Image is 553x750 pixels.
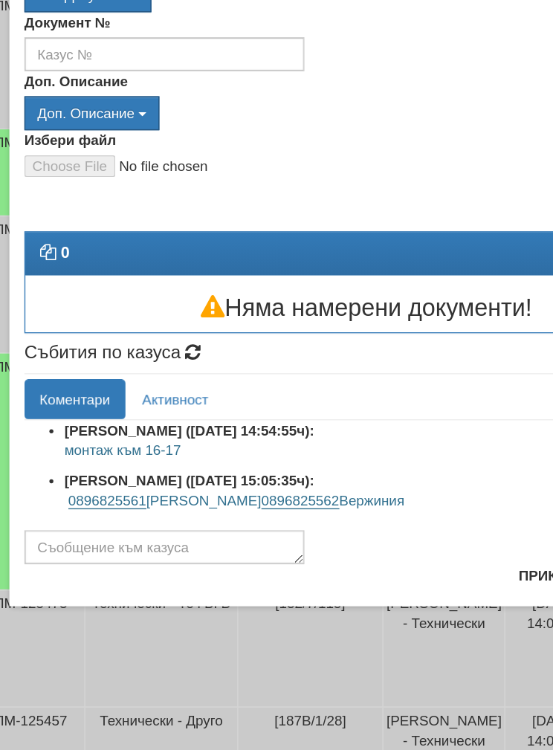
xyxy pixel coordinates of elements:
strong: [PERSON_NAME] ([DATE] 14:54:55ч): [52,503,238,515]
a: Активност [99,471,170,501]
label: Документ № [22,198,86,213]
h3: Няма намерени документи! [23,409,530,428]
p: [PERSON_NAME] Вержиния [52,554,531,569]
button: Архив [469,329,531,354]
span: Приключване на казус [22,123,342,150]
a: ВК-ТПМ-125509 [221,120,342,139]
button: Тип Документ [22,173,117,198]
span: Тип Документ [32,180,98,192]
button: Приключи [381,605,459,629]
button: Доп. Описание [22,261,123,286]
strong: 0 [49,371,56,384]
label: Доп. Описание [22,242,99,257]
label: Тип Документ [22,155,94,169]
input: Казус № [22,217,230,242]
p: монтаж към 16-17 [52,517,531,531]
button: Затвори [463,605,531,629]
label: Избери файл [22,286,91,301]
span: Доп. Описание [32,268,104,279]
div: Двоен клик, за изчистване на избраната стойност. [22,173,531,198]
strong: [PERSON_NAME] ([DATE] 15:05:35ч): [52,540,238,552]
div: Двоен клик, за изчистване на избраната стойност. [22,261,531,286]
h4: Събития по казуса [22,444,531,459]
a: Коментари [22,471,97,501]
